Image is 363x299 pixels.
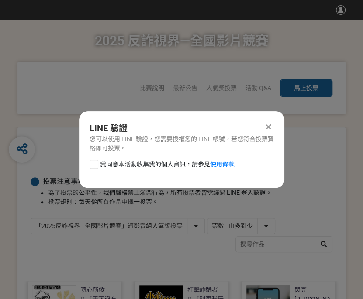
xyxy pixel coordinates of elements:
[43,177,85,186] span: 投票注意事項
[90,135,274,153] div: 您可以使用 LINE 驗證，您需要授權您的 LINE 帳號，若您符合投票資格即可投票。
[140,85,164,92] a: 比賽說明
[245,85,271,92] a: 活動 Q&A
[100,160,235,169] span: 我同意本活動收集我的個人資訊，請參見
[187,285,218,295] div: 打擊詐騙者
[294,85,318,92] span: 馬上投票
[210,161,235,168] a: 使用條款
[95,20,269,62] h1: 2025 反詐視界—全國影片競賽
[206,85,237,92] span: 人氣獎投票
[280,79,332,97] button: 馬上投票
[80,285,105,295] div: 隨心所欲
[90,122,274,135] div: LINE 驗證
[173,85,197,92] a: 最新公告
[236,237,332,252] input: 搜尋作品
[48,188,332,197] li: 為了投票的公平性，我們嚴格禁止灌票行為，所有投票者皆需經過 LINE 登入認證。
[48,197,332,207] li: 投票規則：每天從所有作品中擇一投票。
